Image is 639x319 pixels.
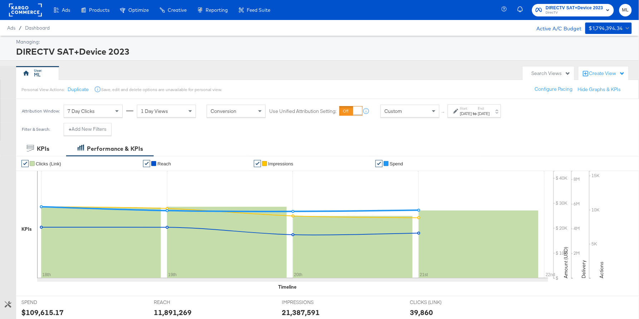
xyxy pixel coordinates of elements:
[64,123,112,136] button: +Add New Filters
[282,307,320,318] div: 21,387,591
[599,261,605,278] text: Actions
[254,160,261,167] a: ✔
[478,111,490,116] div: [DATE]
[563,247,569,278] text: Amount (USD)
[589,70,625,77] div: Create View
[87,145,143,153] div: Performance & KPIs
[21,299,75,306] span: SPEND
[247,7,270,13] span: Feed Suite
[128,7,149,13] span: Optimize
[21,226,32,233] div: KPIs
[282,299,336,306] span: IMPRESSIONS
[206,7,228,13] span: Reporting
[529,23,582,33] div: Active A/C Budget
[532,4,614,16] button: DIRECTV SAT+Device 2023DirecTV
[268,161,293,166] span: Impressions
[585,23,632,34] button: $1,794,394.34
[211,108,236,114] span: Conversion
[375,160,383,167] a: ✔
[478,106,490,111] label: End:
[141,108,168,114] span: 1 Day Views
[62,7,70,13] span: Ads
[622,6,629,14] span: ML
[143,160,150,167] a: ✔
[168,7,187,13] span: Creative
[21,307,64,318] div: $109,615.17
[440,111,447,114] span: ↑
[530,83,578,96] button: Configure Pacing
[69,126,72,133] strong: +
[157,161,171,166] span: Reach
[269,108,336,115] label: Use Unified Attribution Setting:
[390,161,403,166] span: Spend
[410,307,433,318] div: 39,860
[546,4,603,12] span: DIRECTV SAT+Device 2023
[25,25,50,31] a: Dashboard
[16,45,630,58] div: DIRECTV SAT+Device 2023
[101,87,222,93] div: Save, edit and delete options are unavailable for personal view.
[384,108,402,114] span: Custom
[68,108,95,114] span: 7 Day Clicks
[460,106,472,111] label: Start:
[278,284,296,290] div: Timeline
[15,25,25,31] span: /
[619,4,632,16] button: ML
[410,299,464,306] span: CLICKS (LINK)
[21,160,29,167] a: ✔
[7,25,15,31] span: Ads
[21,87,65,93] div: Personal View Actions:
[16,39,630,45] div: Managing:
[37,145,49,153] div: KPIs
[89,7,109,13] span: Products
[21,109,60,114] div: Attribution Window:
[532,70,571,77] div: Search Views
[154,299,207,306] span: REACH
[589,24,623,33] div: $1,794,394.34
[21,127,50,132] div: Filter & Search:
[154,307,192,318] div: 11,891,269
[68,86,89,93] button: Duplicate
[36,161,61,166] span: Clicks (Link)
[460,111,472,116] div: [DATE]
[581,260,587,278] text: Delivery
[578,86,621,93] button: Hide Graphs & KPIs
[546,10,603,16] span: DirecTV
[34,71,41,78] div: ML
[472,111,478,116] strong: to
